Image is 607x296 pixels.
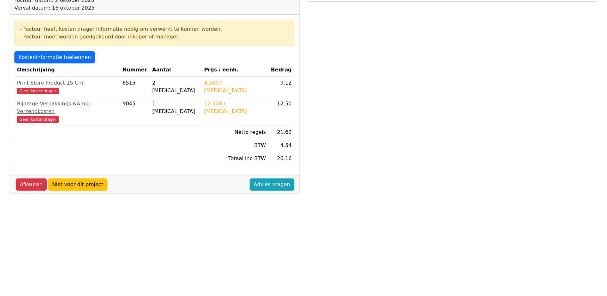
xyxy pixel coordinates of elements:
[268,77,294,97] td: 9.12
[17,100,117,115] div: Bijdrage Verpakkings &Amp; Verzendkosten
[14,63,120,77] th: Omschrijving
[17,79,117,87] div: Print Store Product 15 Cm
[202,152,268,165] td: Totaal inc BTW
[17,79,117,95] a: Print Store Product 15 CmGeen kostendrager
[17,116,59,123] span: Geen kostendrager
[20,33,289,41] div: - Factuur moet worden goedgekeurd door inkoper of manager.
[152,100,199,115] div: 1 [MEDICAL_DATA]
[17,100,117,123] a: Bijdrage Verpakkings &Amp; VerzendkostenGeen kostendrager
[150,63,202,77] th: Aantal
[268,97,294,126] td: 12.50
[120,63,150,77] th: Nummer
[17,88,59,94] span: Geen kostendrager
[268,139,294,152] td: 4.54
[268,63,294,77] th: Bedrag
[202,139,268,152] td: BTW
[204,79,266,95] div: 4.560 / [MEDICAL_DATA]
[120,97,150,126] td: 9045
[14,4,106,12] div: Verval datum: 16 oktober 2025
[250,178,294,191] a: Advies vragen
[268,126,294,139] td: 21.62
[20,25,289,33] div: - Factuur heeft kosten drager informatie nodig om verwerkt te kunnen worden.
[268,152,294,165] td: 26.16
[204,100,266,115] div: 12.500 / [MEDICAL_DATA]
[16,178,47,191] a: Afkeuren
[14,51,95,63] a: Kosteninformatie toekennen
[152,79,199,95] div: 2 [MEDICAL_DATA]
[48,178,108,191] a: Niet voor dit project
[202,63,268,77] th: Prijs / eenh.
[120,77,150,97] td: 6515
[202,126,268,139] td: Netto regels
